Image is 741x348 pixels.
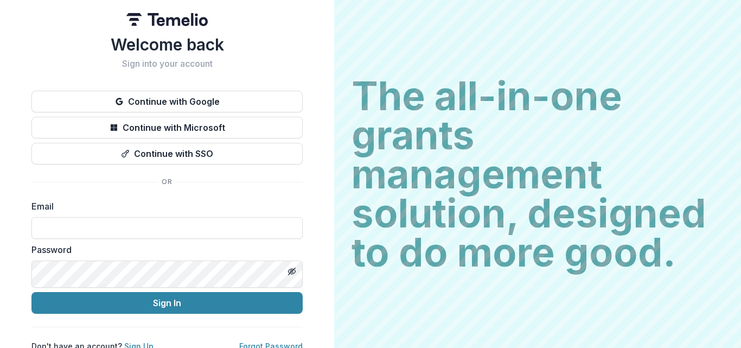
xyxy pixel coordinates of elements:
[31,117,303,138] button: Continue with Microsoft
[31,243,296,256] label: Password
[31,91,303,112] button: Continue with Google
[31,200,296,213] label: Email
[31,59,303,69] h2: Sign into your account
[31,35,303,54] h1: Welcome back
[126,13,208,26] img: Temelio
[31,292,303,314] button: Sign In
[283,263,301,280] button: Toggle password visibility
[31,143,303,164] button: Continue with SSO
